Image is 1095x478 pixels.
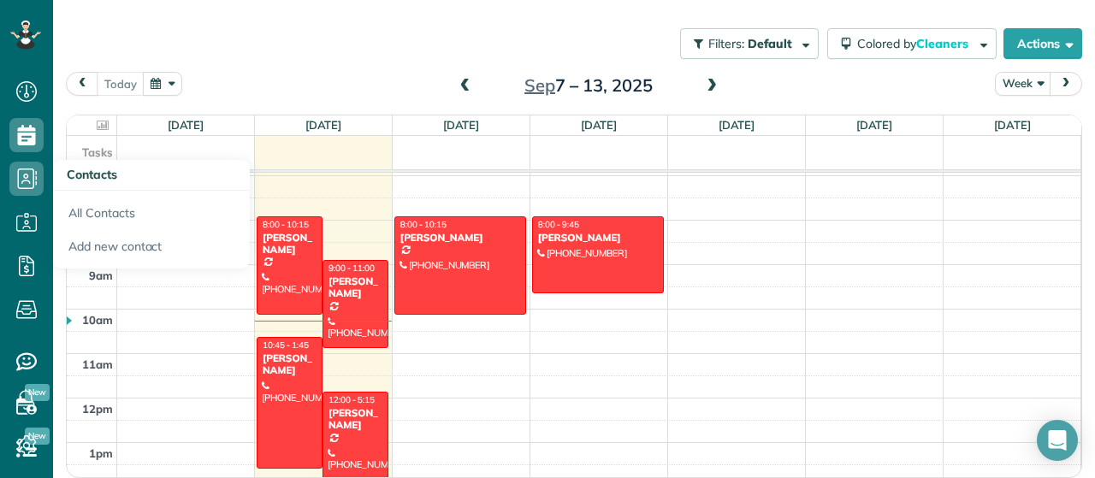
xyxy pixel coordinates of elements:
[1050,72,1082,95] button: next
[328,394,375,405] span: 12:00 - 5:15
[1037,420,1078,461] div: Open Intercom Messenger
[67,167,117,182] span: Contacts
[66,72,98,95] button: prev
[680,28,819,59] button: Filters: Default
[581,118,618,132] a: [DATE]
[82,313,113,327] span: 10am
[89,446,113,460] span: 1pm
[916,36,971,51] span: Cleaners
[305,118,342,132] a: [DATE]
[857,36,974,51] span: Colored by
[328,275,383,300] div: [PERSON_NAME]
[524,74,555,96] span: Sep
[82,145,113,159] span: Tasks
[263,339,309,351] span: 10:45 - 1:45
[262,352,317,377] div: [PERSON_NAME]
[482,76,695,95] h2: 7 – 13, 2025
[82,402,113,416] span: 12pm
[53,191,250,230] a: All Contacts
[53,230,250,269] a: Add new contact
[400,219,447,230] span: 8:00 - 10:15
[328,407,383,432] div: [PERSON_NAME]
[328,263,375,274] span: 9:00 - 11:00
[89,269,113,282] span: 9am
[719,118,755,132] a: [DATE]
[263,219,309,230] span: 8:00 - 10:15
[443,118,480,132] a: [DATE]
[708,36,744,51] span: Filters:
[1003,28,1082,59] button: Actions
[827,28,997,59] button: Colored byCleaners
[97,72,145,95] button: today
[168,118,204,132] a: [DATE]
[856,118,893,132] a: [DATE]
[995,72,1051,95] button: Week
[537,232,659,244] div: [PERSON_NAME]
[82,357,113,371] span: 11am
[538,219,579,230] span: 8:00 - 9:45
[400,232,521,244] div: [PERSON_NAME]
[748,36,793,51] span: Default
[262,232,317,257] div: [PERSON_NAME]
[994,118,1031,132] a: [DATE]
[672,28,819,59] a: Filters: Default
